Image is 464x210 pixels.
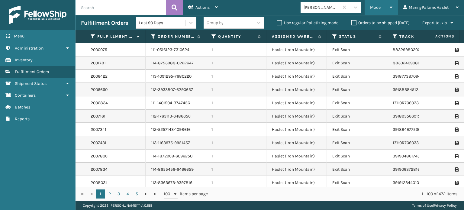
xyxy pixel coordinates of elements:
a: 391893566915 [393,114,420,119]
i: Print Label [455,141,458,145]
span: Go to the last page [153,192,157,196]
label: Order Number [158,34,194,39]
td: 1 [206,96,266,110]
span: Actions [416,31,458,41]
td: Exit Scan [327,57,387,70]
a: 2006660 [91,87,108,93]
a: 1ZH0R7060339535003 [393,140,436,145]
a: 391877387094 [393,74,420,79]
div: Group by [207,20,224,26]
div: | [412,201,457,210]
span: Menu [14,34,24,39]
a: 3 [114,189,123,199]
span: Go to the next page [143,192,148,196]
a: 2001781 [91,60,106,66]
i: Print Label [455,181,458,185]
i: Print Label [455,167,458,172]
td: Haslet (Iron Mountain) [266,43,327,57]
a: 2007806 [91,153,108,159]
label: Tracking Number [399,34,436,39]
label: Orders to be shipped [DATE] [351,20,410,25]
a: 391883845123 [393,87,421,92]
a: 2000075 [91,47,107,53]
a: 2007341 [91,127,106,133]
a: 5 [132,189,141,199]
i: Print Label [455,154,458,158]
td: Exit Scan [327,83,387,96]
td: 1 [206,70,266,83]
td: 1 [206,57,266,70]
td: Exit Scan [327,110,387,123]
label: Quantity [218,34,255,39]
a: 2008031 [91,180,107,186]
td: Haslet (Iron Mountain) [266,96,327,110]
span: Administration [15,46,43,51]
td: Haslet (Iron Mountain) [266,123,327,136]
a: 2007834 [91,166,108,173]
td: 114-8753988-0262647 [146,57,206,70]
td: Exit Scan [327,43,387,57]
a: 2 [105,189,114,199]
td: Haslet (Iron Mountain) [266,83,327,96]
a: 883299802004 [393,47,423,52]
i: Print Label [455,61,458,65]
td: Haslet (Iron Mountain) [266,163,327,176]
td: 112-5257143-1098616 [146,123,206,136]
td: Haslet (Iron Mountain) [266,70,327,83]
label: Status [339,34,375,39]
label: Fulfillment Order Id [97,34,134,39]
a: 391906372816 [393,167,420,172]
td: 1 [206,176,266,189]
td: Exit Scan [327,163,387,176]
a: 1ZH0R7060332880803 [393,100,437,105]
td: 1 [206,136,266,150]
div: [PERSON_NAME] Brands [304,4,340,11]
td: Exit Scan [327,70,387,83]
a: 391904861740 [393,153,420,159]
div: 1 - 100 of 472 items [216,191,457,197]
td: 113-1091295-7680220 [146,70,206,83]
td: 111-1401504-3747456 [146,96,206,110]
td: 1 [206,150,266,163]
a: 883324090804 [393,60,423,66]
td: 1 [206,163,266,176]
a: 391912344010 [393,180,419,185]
td: 112-1763113-6486656 [146,110,206,123]
label: Use regular Palletizing mode [277,20,338,25]
div: Last 90 Days [139,20,186,26]
span: Reports [15,116,30,121]
td: 1 [206,123,266,136]
span: Inventory [15,57,33,63]
td: 114-8655456-6466659 [146,163,206,176]
span: 100 [164,191,173,197]
i: Print Label [455,101,458,105]
i: Print Label [455,74,458,79]
td: Exit Scan [327,150,387,163]
i: Print Label [455,114,458,118]
a: 2006422 [91,73,108,79]
a: Go to the last page [150,189,159,199]
td: 111-0516123-7310624 [146,43,206,57]
span: Mode [370,5,381,10]
i: Print Label [455,128,458,132]
a: 4 [123,189,132,199]
a: 2007161 [91,113,105,119]
td: Haslet (Iron Mountain) [266,176,327,189]
a: 1 [96,189,105,199]
a: 2007431 [91,140,106,146]
i: Print Label [455,88,458,92]
span: Containers [15,93,36,98]
td: Exit Scan [327,176,387,189]
span: Export to .xls [422,20,447,25]
span: Fulfillment Orders [15,69,49,74]
td: 112-3933807-6290657 [146,83,206,96]
h3: Fulfillment Orders [81,19,128,27]
td: Haslet (Iron Mountain) [266,136,327,150]
td: Haslet (Iron Mountain) [266,57,327,70]
td: 1 [206,43,266,57]
td: Haslet (Iron Mountain) [266,150,327,163]
span: items per page [164,189,208,199]
td: 114-1872969-6096250 [146,150,206,163]
a: 391894977530 [393,127,420,132]
td: Exit Scan [327,136,387,150]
